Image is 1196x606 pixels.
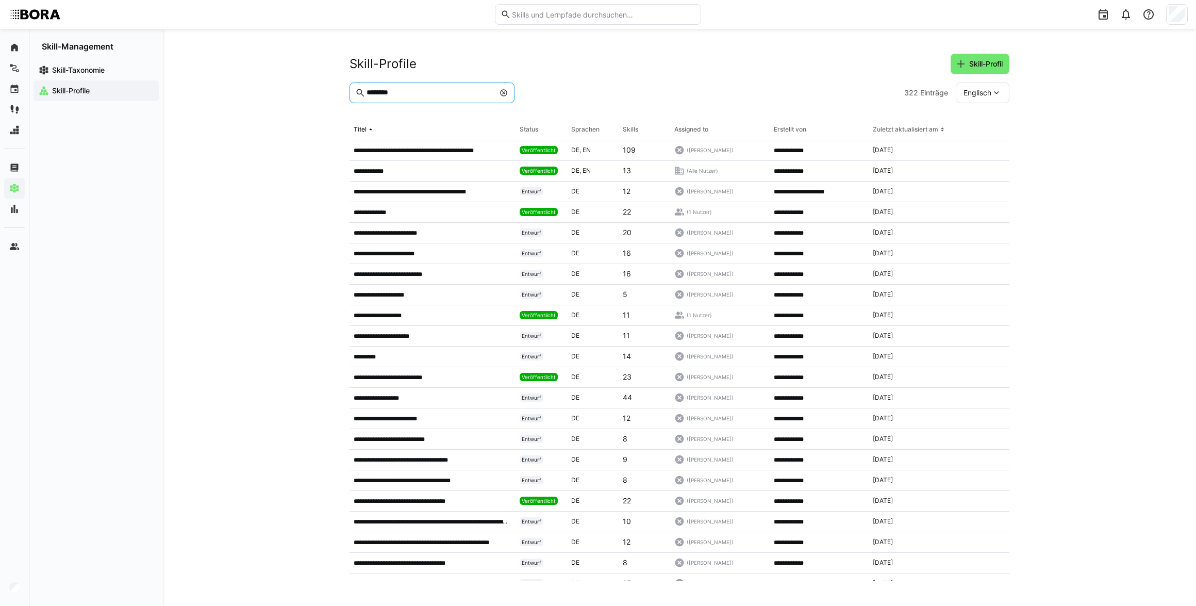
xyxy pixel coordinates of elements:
span: [DATE] [873,146,893,154]
span: de [571,167,583,174]
span: Entwurf [522,188,541,194]
span: de [571,373,579,381]
p: 8 [623,434,627,444]
p: 109 [623,145,636,155]
div: Status [520,125,538,134]
span: de [571,455,579,463]
span: ([PERSON_NAME]) [687,456,734,463]
span: Skill-Profil [968,59,1004,69]
span: Entwurf [522,250,541,256]
span: en [583,146,591,154]
span: [DATE] [873,435,893,443]
span: Veröffentlicht [522,147,556,153]
span: ([PERSON_NAME]) [687,188,734,195]
span: Entwurf [522,580,541,586]
span: Entwurf [522,230,541,236]
div: Skills [623,125,638,134]
span: [DATE] [873,228,893,237]
span: de [571,187,579,195]
span: [DATE] [873,352,893,361]
span: [DATE] [873,270,893,278]
p: 20 [623,227,632,238]
p: 9 [623,454,627,465]
p: 16 [623,269,631,279]
span: [DATE] [873,579,893,587]
span: de [571,517,579,525]
span: [DATE] [873,332,893,340]
span: Entwurf [522,456,541,463]
p: 11 [623,331,630,341]
span: de [571,352,579,360]
h2: Skill-Profile [350,56,417,72]
p: 22 [623,496,631,506]
span: de [571,146,583,154]
span: ([PERSON_NAME]) [687,373,734,381]
span: Entwurf [522,415,541,421]
span: Entwurf [522,477,541,483]
span: ([PERSON_NAME]) [687,291,734,298]
span: [DATE] [873,290,893,299]
p: 12 [623,186,630,196]
span: ([PERSON_NAME]) [687,353,734,360]
p: 22 [623,207,631,217]
span: Veröffentlicht [522,374,556,380]
span: (1 Nutzer) [687,208,712,216]
span: Veröffentlicht [522,209,556,215]
p: 11 [623,310,630,320]
div: Sprachen [571,125,600,134]
span: de [571,538,579,546]
span: Entwurf [522,560,541,566]
span: [DATE] [873,208,893,216]
div: Assigned to [674,125,708,134]
span: Veröffentlicht [522,498,556,504]
span: Entwurf [522,271,541,277]
span: de [571,476,579,484]
span: ([PERSON_NAME]) [687,477,734,484]
span: ([PERSON_NAME]) [687,415,734,422]
button: Skill-Profil [951,54,1009,74]
span: Englisch [964,88,991,98]
p: 14 [623,351,631,362]
span: de [571,497,579,504]
span: de [571,290,579,298]
span: Entwurf [522,518,541,525]
span: ([PERSON_NAME]) [687,270,734,277]
p: 12 [623,413,630,423]
span: [DATE] [873,559,893,567]
p: 25 [623,578,632,588]
span: Einträge [920,88,948,98]
span: ([PERSON_NAME]) [687,250,734,257]
span: Veröffentlicht [522,312,556,318]
span: de [571,579,579,587]
span: Entwurf [522,353,541,359]
span: Entwurf [522,395,541,401]
span: de [571,394,579,401]
div: Zuletzt aktualisiert am [873,125,938,134]
p: 44 [623,392,632,403]
div: Titel [354,125,367,134]
span: de [571,208,579,216]
span: de [571,270,579,277]
p: 8 [623,475,627,485]
span: Entwurf [522,333,541,339]
span: [DATE] [873,373,893,381]
span: 322 [904,88,918,98]
span: [DATE] [873,249,893,257]
span: ([PERSON_NAME]) [687,146,734,154]
span: de [571,228,579,236]
p: 16 [623,248,631,258]
span: de [571,414,579,422]
span: ([PERSON_NAME]) [687,332,734,339]
span: ([PERSON_NAME]) [687,538,734,546]
span: [DATE] [873,311,893,319]
span: ([PERSON_NAME]) [687,394,734,401]
p: 8 [623,558,627,568]
span: ([PERSON_NAME]) [687,559,734,566]
span: en [583,167,591,174]
span: [DATE] [873,455,893,464]
span: Entwurf [522,436,541,442]
input: Skills und Lernpfade durchsuchen… [511,10,695,19]
span: (Alle Nutzer) [687,167,718,174]
span: [DATE] [873,167,893,175]
div: Erstellt von [774,125,806,134]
